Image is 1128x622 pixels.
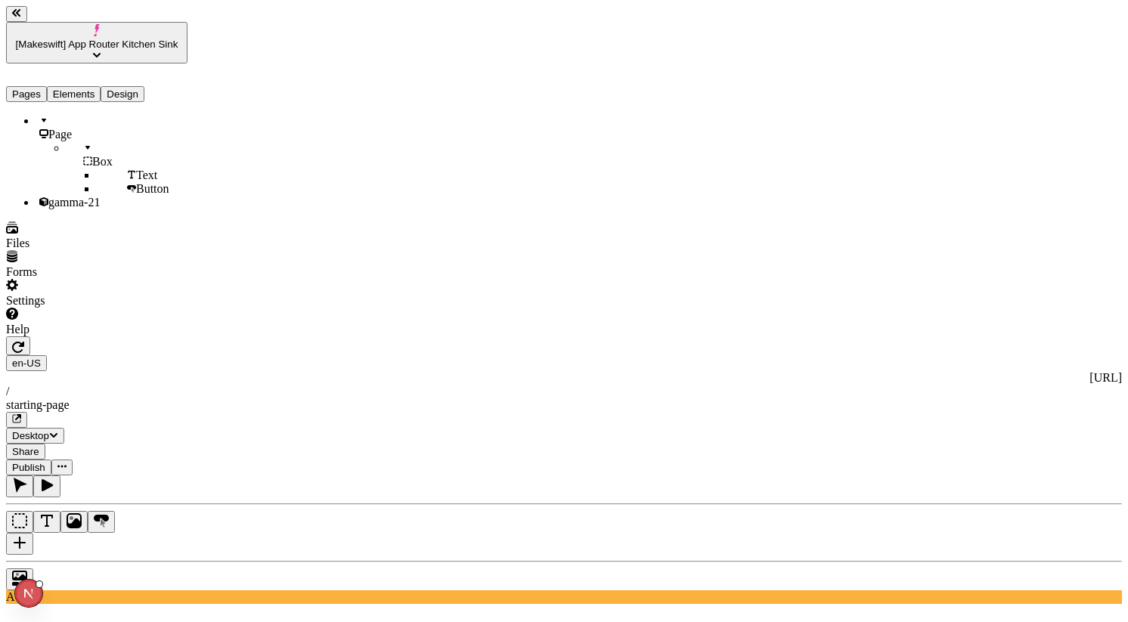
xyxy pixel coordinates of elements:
span: [Makeswift] App Router Kitchen Sink [16,39,178,50]
button: Design [101,86,144,102]
button: Box [6,511,33,533]
div: Forms [6,265,187,279]
span: Publish [12,462,45,473]
button: Button [88,511,115,533]
div: [URL] [6,371,1122,385]
span: Text [136,169,157,181]
p: Cookie Test Route [6,12,221,26]
span: Page [48,128,72,141]
div: Help [6,323,187,336]
div: Files [6,237,187,250]
span: Button [136,182,169,195]
button: Publish [6,460,51,475]
div: A [6,590,1122,604]
button: Image [60,511,88,533]
button: Elements [47,86,101,102]
span: en-US [12,357,41,369]
button: [Makeswift] App Router Kitchen Sink [6,22,187,63]
button: Desktop [6,428,64,444]
span: Desktop [12,430,49,441]
button: Pages [6,86,47,102]
span: Share [12,446,39,457]
button: Share [6,444,45,460]
span: gamma-21 [48,196,100,209]
span: Box [92,155,113,168]
div: / [6,385,1122,398]
div: starting-page [6,398,1122,412]
button: Open locale picker [6,355,47,371]
button: Text [33,511,60,533]
div: Settings [6,294,187,308]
